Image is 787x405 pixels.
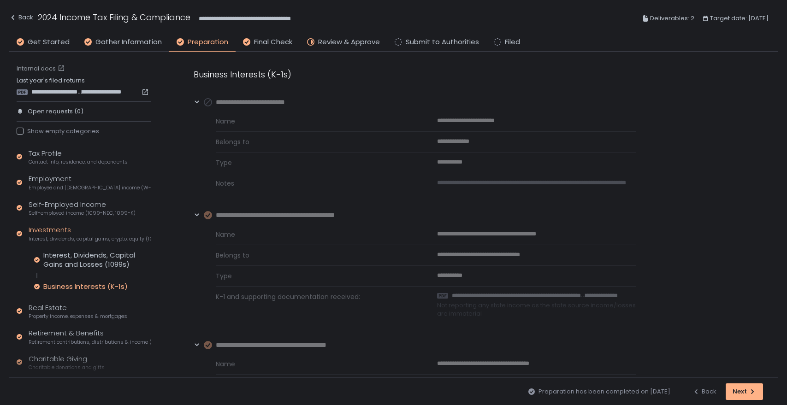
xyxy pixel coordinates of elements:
div: Interest, Dividends, Capital Gains and Losses (1099s) [43,251,151,269]
span: Notes [216,179,415,188]
span: Contact info, residence, and dependents [29,158,128,165]
span: Employee and [DEMOGRAPHIC_DATA] income (W-2s) [29,184,151,191]
span: Name [216,230,415,239]
span: Retirement contributions, distributions & income (1099-R, 5498) [29,339,151,346]
div: Retirement & Benefits [29,328,151,346]
div: Self-Employed Income [29,200,136,217]
span: Type [216,271,415,281]
button: Next [726,383,763,400]
a: Internal docs [17,65,67,73]
span: Belongs to [216,137,415,147]
span: Gather Information [95,37,162,47]
button: Back [692,383,716,400]
span: Self-employed income (1099-NEC, 1099-K) [29,210,136,217]
span: Submit to Authorities [406,37,479,47]
button: Back [9,11,33,26]
span: Final Check [254,37,292,47]
span: Not reporting any state income as the state source income/losses are immaterial [437,301,636,318]
div: Business Interests (K-1s) [194,68,636,81]
span: Property income, expenses & mortgages [29,313,127,320]
div: Business Interests (K-1s) [43,282,128,291]
span: Preparation [188,37,228,47]
span: Charitable donations and gifts [29,364,105,371]
div: Real Estate [29,303,127,320]
span: Deliverables: 2 [650,13,694,24]
span: Belongs to [216,251,415,260]
div: Investments [29,225,151,242]
div: Next [733,387,756,396]
span: Open requests (0) [28,107,83,116]
span: Target date: [DATE] [710,13,769,24]
span: Name [216,359,415,369]
div: Tax Profile [29,148,128,166]
span: Get Started [28,37,70,47]
span: K-1 and supporting documentation received: [216,292,415,318]
span: Review & Approve [318,37,380,47]
div: Last year's filed returns [17,76,151,96]
span: Preparation has been completed on [DATE] [538,387,670,396]
span: Interest, dividends, capital gains, crypto, equity (1099s, K-1s) [29,235,151,242]
span: Filed [505,37,520,47]
span: Name [216,117,415,126]
div: Back [692,387,716,396]
span: Type [216,158,415,167]
div: Employment [29,174,151,191]
h1: 2024 Income Tax Filing & Compliance [38,11,190,23]
div: Back [9,12,33,23]
div: Charitable Giving [29,354,105,371]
